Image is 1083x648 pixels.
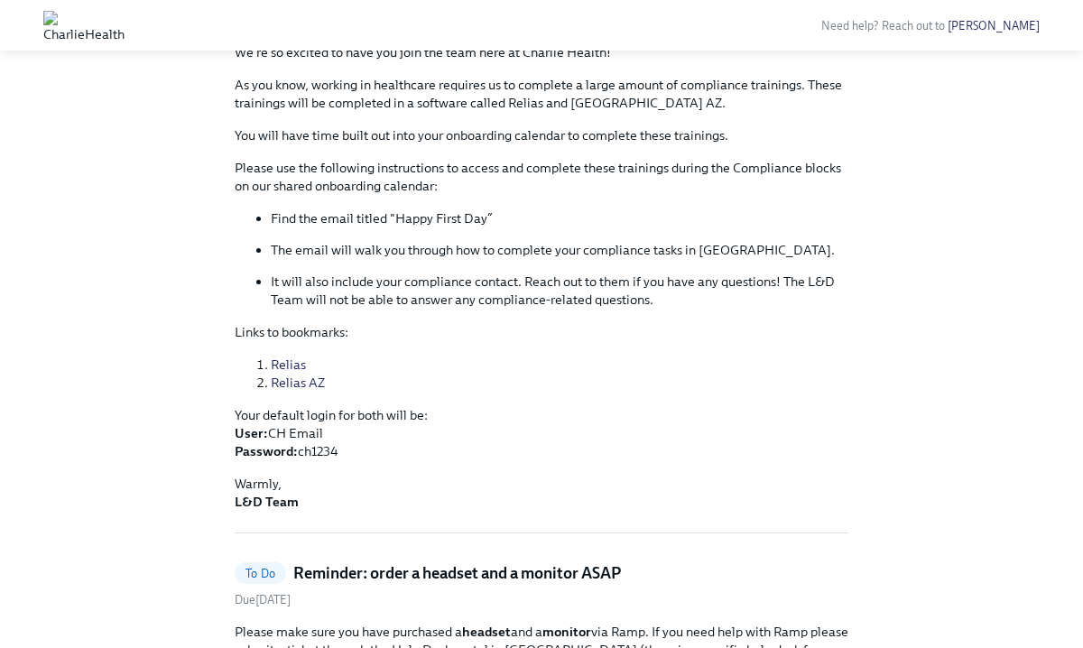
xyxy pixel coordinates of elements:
[235,425,268,441] strong: User:
[43,11,125,40] img: CharlieHealth
[271,209,848,227] p: Find the email titled "Happy First Day”
[948,19,1040,32] a: [PERSON_NAME]
[235,562,848,608] a: To DoReminder: order a headset and a monitor ASAPDue[DATE]
[235,406,848,460] p: Your default login for both will be: CH Email ch1234
[542,624,591,640] strong: monitor
[235,567,286,580] span: To Do
[235,126,848,144] p: You will have time built out into your onboarding calendar to complete these trainings.
[235,159,848,195] p: Please use the following instructions to access and complete these trainings during the Complianc...
[462,624,511,640] strong: headset
[235,475,848,511] p: Warmly,
[271,273,848,309] p: It will also include your compliance contact. Reach out to them if you have any questions! The L&...
[235,593,291,606] span: Tuesday, August 12th 2025, 10:00 am
[293,562,621,584] h5: Reminder: order a headset and a monitor ASAP
[235,76,848,112] p: As you know, working in healthcare requires us to complete a large amount of compliance trainings...
[235,43,848,61] p: We're so excited to have you join the team here at Charlie Health!
[271,356,306,373] a: Relias
[271,375,325,391] a: Relias AZ
[235,443,298,459] strong: Password:
[271,241,848,259] p: The email will walk you through how to complete your compliance tasks in [GEOGRAPHIC_DATA].
[235,494,299,510] strong: L&D Team
[235,323,848,341] p: Links to bookmarks:
[821,19,1040,32] span: Need help? Reach out to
